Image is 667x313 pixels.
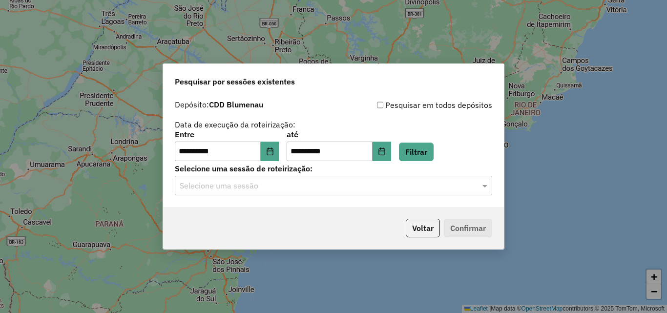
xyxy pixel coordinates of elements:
[175,119,295,130] label: Data de execução da roteirização:
[406,219,440,237] button: Voltar
[175,99,263,110] label: Depósito:
[175,128,279,140] label: Entre
[333,99,492,111] div: Pesquisar em todos depósitos
[209,100,263,109] strong: CDD Blumenau
[261,142,279,161] button: Choose Date
[175,163,492,174] label: Selecione uma sessão de roteirização:
[287,128,391,140] label: até
[175,76,295,87] span: Pesquisar por sessões existentes
[399,143,434,161] button: Filtrar
[373,142,391,161] button: Choose Date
